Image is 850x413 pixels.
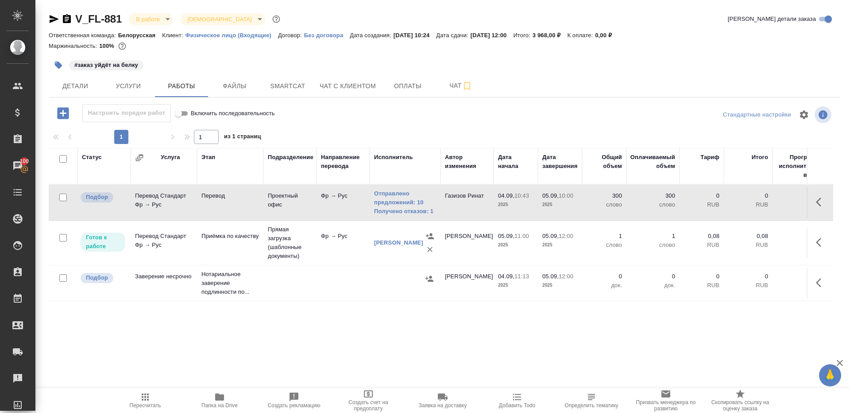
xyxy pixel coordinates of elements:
p: RUB [684,200,719,209]
p: 05.09, [498,233,514,239]
span: Посмотреть информацию [815,106,833,123]
button: Доп статусы указывают на важность/срочность заказа [270,13,282,25]
button: 🙏 [819,364,841,386]
button: Скопировать ссылку [62,14,72,24]
p: Без договора [304,32,350,39]
p: 0 [684,191,719,200]
span: Добавить Todo [499,402,535,409]
div: Исполнитель может приступить к работе [80,232,126,253]
div: Направление перевода [321,153,365,171]
td: Проектный офис [263,187,317,218]
p: К оплате: [567,32,595,39]
td: [PERSON_NAME] [440,227,494,258]
p: Подбор [86,273,108,282]
span: Пересчитать [130,402,161,409]
p: 12:00 [559,273,573,280]
p: 2025 [498,200,533,209]
span: 🙏 [823,366,838,385]
div: Можно подбирать исполнителей [80,191,126,203]
p: Дата сдачи: [436,32,470,39]
button: Определить тематику [554,388,629,413]
button: Заявка на доставку [406,388,480,413]
button: Здесь прячутся важные кнопки [811,272,832,293]
p: Подбор [86,193,108,202]
button: Призвать менеджера по развитию [629,388,703,413]
button: Удалить [423,243,437,256]
span: Скопировать ссылку на оценку заказа [708,399,772,412]
p: 11:13 [514,273,529,280]
div: Исполнитель [374,153,413,162]
button: Здесь прячутся важные кнопки [811,191,832,213]
td: Перевод Стандарт Фр → Рус [131,187,197,218]
p: Перевод [201,191,259,200]
p: слово [631,200,675,209]
p: 0 [728,272,768,281]
p: RUB [728,241,768,249]
p: док. [631,281,675,290]
a: Получено отказов: 1 [374,207,436,216]
svg: Подписаться [462,81,472,91]
div: Можно подбирать исполнителей [80,272,126,284]
p: 0 [631,272,675,281]
p: 2025 [542,241,578,249]
p: 12:00 [559,233,573,239]
div: Этап [201,153,215,162]
span: Создать счет на предоплату [336,399,400,412]
p: слово [587,241,622,249]
span: Детали [54,81,97,92]
button: Назначить [423,272,436,285]
p: #заказ уйдёт на белку [74,61,138,70]
button: Сгруппировать [135,153,144,162]
p: 2025 [542,281,578,290]
span: Услуги [107,81,150,92]
p: [DATE] 10:24 [394,32,437,39]
td: Фр → Рус [317,187,370,218]
div: Общий объем [587,153,622,171]
div: В работе [129,13,173,25]
p: Нотариальное заверение подлинности по... [201,270,259,296]
button: Добавить работу [51,104,75,122]
p: Клиент: [162,32,185,39]
button: Пересчитать [108,388,182,413]
td: Перевод Стандарт Фр → Рус [131,227,197,258]
div: Оплачиваемый объем [630,153,675,171]
p: Готов к работе [86,233,120,251]
p: 1 [631,232,675,241]
span: [PERSON_NAME] детали заказа [728,15,816,23]
span: из 1 страниц [224,131,261,144]
span: Папка на Drive [201,402,238,409]
a: V_FL-881 [75,13,122,25]
p: 0 [587,272,622,281]
button: Добавить Todo [480,388,554,413]
p: 300 [631,191,675,200]
span: Призвать менеджера по развитию [634,399,698,412]
div: Статус [82,153,102,162]
span: Оплаты [386,81,429,92]
p: 10:43 [514,192,529,199]
p: Дата создания: [350,32,393,39]
p: 04.09, [498,273,514,280]
span: 100 [15,157,35,166]
div: Дата начала [498,153,533,171]
span: Smartcat [267,81,309,92]
td: Заверение несрочно [131,268,197,299]
p: RUB [728,281,768,290]
p: 2025 [498,241,533,249]
div: Подразделение [268,153,313,162]
button: Добавить тэг [49,55,68,75]
p: Белорусская [118,32,162,39]
div: split button [721,108,793,122]
button: Назначить [423,230,437,243]
p: слово [631,241,675,249]
button: [DEMOGRAPHIC_DATA] [185,16,254,23]
button: Скопировать ссылку на оценку заказа [703,388,777,413]
span: Настроить таблицу [793,104,815,125]
span: Файлы [213,81,256,92]
span: Включить последовательность [191,109,275,118]
p: 0 [684,272,719,281]
p: 05.09, [542,273,559,280]
button: Создать рекламацию [257,388,331,413]
button: Создать счет на предоплату [331,388,406,413]
span: Создать рекламацию [268,402,321,409]
p: 05.09, [542,192,559,199]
